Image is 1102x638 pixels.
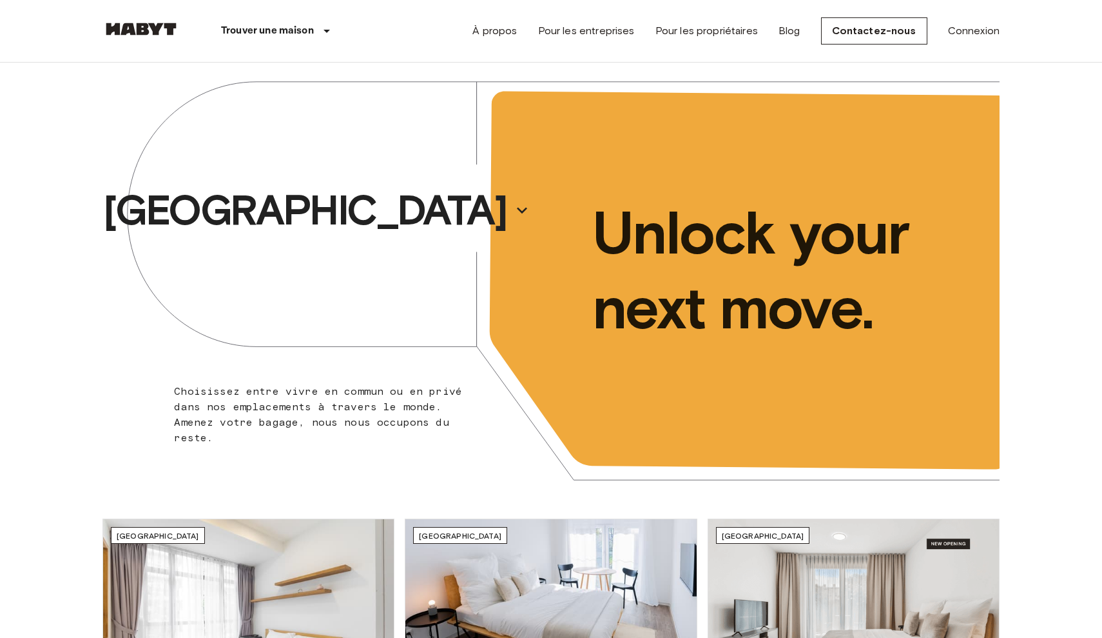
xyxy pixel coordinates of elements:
p: Unlock your next move. [592,195,979,345]
span: [GEOGRAPHIC_DATA] [419,531,501,541]
span: [GEOGRAPHIC_DATA] [722,531,804,541]
a: Blog [778,23,800,39]
a: Pour les entreprises [538,23,635,39]
a: Connexion [948,23,1000,39]
p: Trouver une maison [221,23,314,39]
a: Contactez-nous [821,17,927,45]
p: [GEOGRAPHIC_DATA] [103,184,507,236]
a: À propos [472,23,517,39]
p: Choisissez entre vivre en commun ou en privé dans nos emplacements à travers le monde. Amenez vot... [174,384,470,446]
button: [GEOGRAPHIC_DATA] [98,181,535,240]
a: Pour les propriétaires [655,23,758,39]
span: [GEOGRAPHIC_DATA] [117,531,199,541]
img: Habyt [102,23,180,35]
